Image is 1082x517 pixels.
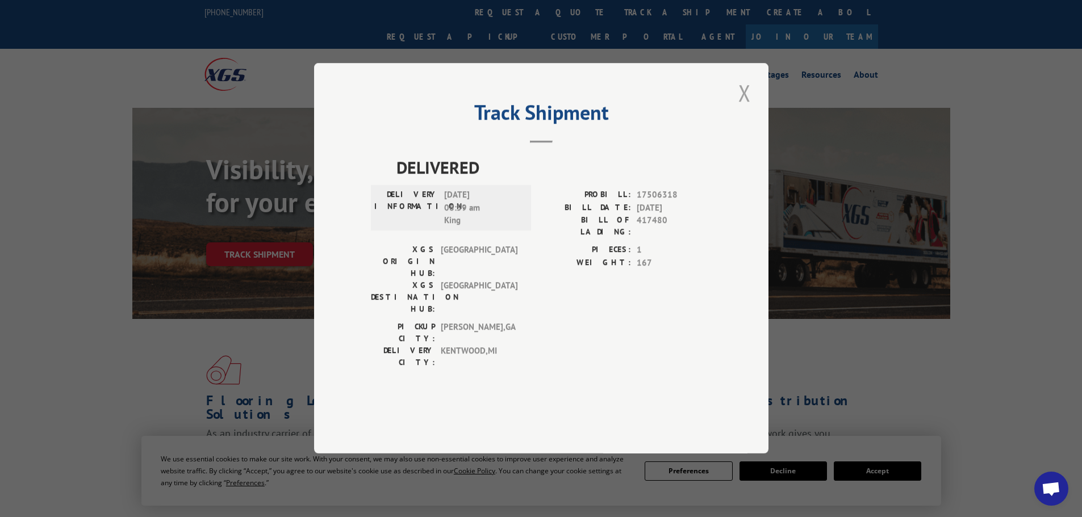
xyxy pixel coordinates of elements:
[541,189,631,202] label: PROBILL:
[541,201,631,215] label: BILL DATE:
[371,321,435,345] label: PICKUP CITY:
[371,244,435,280] label: XGS ORIGIN HUB:
[541,244,631,257] label: PIECES:
[441,280,517,316] span: [GEOGRAPHIC_DATA]
[441,244,517,280] span: [GEOGRAPHIC_DATA]
[637,257,712,270] span: 167
[637,215,712,238] span: 417480
[735,77,754,108] button: Close modal
[374,189,438,228] label: DELIVERY INFORMATION:
[441,345,517,369] span: KENTWOOD , MI
[637,189,712,202] span: 17506318
[541,257,631,270] label: WEIGHT:
[637,244,712,257] span: 1
[1034,472,1068,506] a: Open chat
[396,155,712,180] span: DELIVERED
[637,201,712,215] span: [DATE]
[441,321,517,345] span: [PERSON_NAME] , GA
[371,345,435,369] label: DELIVERY CITY:
[371,104,712,126] h2: Track Shipment
[444,189,521,228] span: [DATE] 08:59 am King
[541,215,631,238] label: BILL OF LADING:
[371,280,435,316] label: XGS DESTINATION HUB:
